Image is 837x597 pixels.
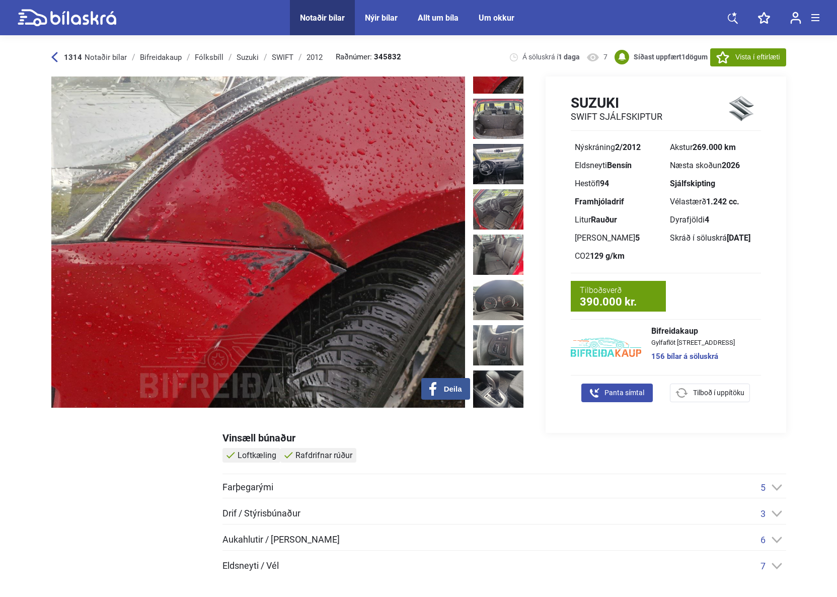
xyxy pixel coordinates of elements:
div: Skráð í söluskrá [670,234,757,242]
h2: SWIFT SJÁLFSKIPTUR [571,111,662,122]
b: 269.000 km [693,142,736,152]
div: Hestöfl [575,180,662,188]
div: Litur [575,216,662,224]
a: Um okkur [479,13,514,23]
div: Bifreidakaup [140,53,182,61]
b: Framhjóladrif [575,197,624,206]
div: Akstur [670,143,757,152]
div: Vinsæll búnaður [222,433,786,443]
b: [DATE] [727,233,750,243]
div: CO2 [575,252,662,260]
button: Vista í eftirlæti [710,48,786,66]
div: 2012 [307,53,323,61]
b: Síðast uppfært dögum [634,53,708,61]
img: 1756381109_8778419298875824078_28681082059626472.jpg [473,99,523,139]
span: 3 [760,508,766,519]
div: Dyrafjöldi [670,216,757,224]
img: user-login.svg [790,12,801,24]
b: 129 g/km [590,251,625,261]
a: 156 bílar á söluskrá [651,353,735,360]
span: Deila [444,385,462,394]
span: Panta símtal [604,388,644,398]
span: Notaðir bílar [85,53,127,62]
div: Eldsneyti [575,162,662,170]
img: 1756381117_6671325458637781812_28681089555195718.jpg [473,370,523,411]
span: 1 [681,53,686,61]
span: Vista í eftirlæti [735,52,780,62]
a: Allt um bíla [418,13,459,23]
button: Deila [421,378,470,400]
h1: Suzuki [571,95,662,111]
b: Sjálfskipting [670,179,715,188]
b: 94 [600,179,609,188]
span: 5 [760,482,766,493]
span: Rafdrifnar rúður [295,451,352,460]
span: Tilboð í uppítöku [693,388,744,398]
span: 390.000 kr. [580,296,657,308]
span: Raðnúmer: [336,53,401,61]
span: Tilboðsverð [580,285,657,296]
img: 1756381110_4321402426980197820_28681082824426186.jpg [473,144,523,184]
span: Bifreidakaup [651,327,735,335]
div: Nýskráning [575,143,662,152]
b: 5 [635,233,640,243]
b: 2026 [722,161,740,170]
span: Drif / Stýrisbúnaður [222,509,300,518]
span: Aukahlutir / [PERSON_NAME] [222,535,340,544]
div: Fólksbíll [195,53,223,61]
img: 1756381113_2658401463957538150_28681085572924065.jpg [473,235,523,275]
img: logo Suzuki SWIFT SJÁLFSKIPTUR [722,94,761,123]
b: Rauður [591,215,617,225]
div: Næsta skoðun [670,162,757,170]
span: 7 [760,561,766,571]
b: 1.242 cc. [706,197,739,206]
img: 1756381114_2129602315362540455_28681087038057956.jpg [473,280,523,320]
span: Gylfaflöt [STREET_ADDRESS] [651,339,735,346]
b: Bensín [607,161,632,170]
img: 1756381115_6692311534823171428_28681088166923609.jpg [473,325,523,365]
img: 1756381111_2359861398534991034_28681083678384022.jpg [473,189,523,230]
span: Farþegarými [222,483,273,492]
b: 2/2012 [615,142,641,152]
span: Loftkæling [238,451,276,460]
span: Á söluskrá í [522,52,580,62]
span: Eldsneyti / Vél [222,561,279,570]
div: Vélastærð [670,198,757,206]
span: 7 [603,52,607,62]
div: Suzuki [237,53,259,61]
b: 4 [705,215,709,225]
a: Notaðir bílar [300,13,345,23]
span: 6 [760,535,766,545]
b: 1 daga [558,53,580,61]
b: 1314 [64,53,82,62]
b: 345832 [374,53,401,61]
a: Nýir bílar [365,13,398,23]
div: SWIFT [272,53,293,61]
div: [PERSON_NAME] [575,234,662,242]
